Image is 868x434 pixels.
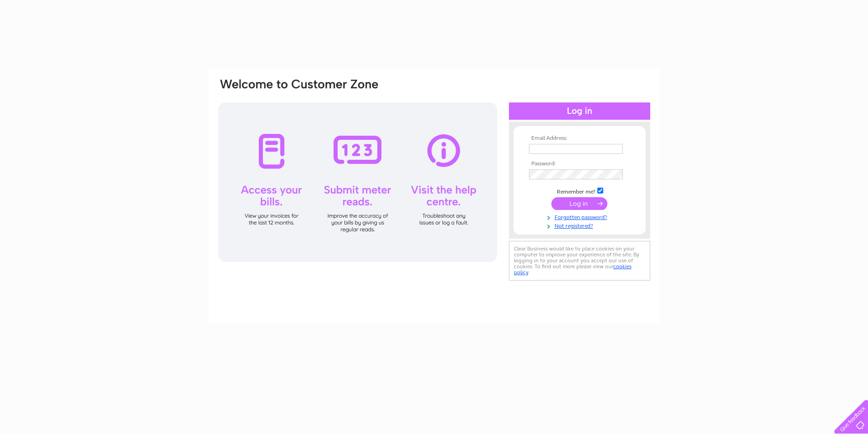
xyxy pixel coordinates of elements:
[529,212,632,221] a: Forgotten password?
[509,241,650,281] div: Clear Business would like to place cookies on your computer to improve your experience of the sit...
[514,263,632,276] a: cookies policy
[527,135,632,142] th: Email Address:
[527,186,632,195] td: Remember me?
[527,161,632,167] th: Password:
[551,197,607,210] input: Submit
[529,221,632,230] a: Not registered?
